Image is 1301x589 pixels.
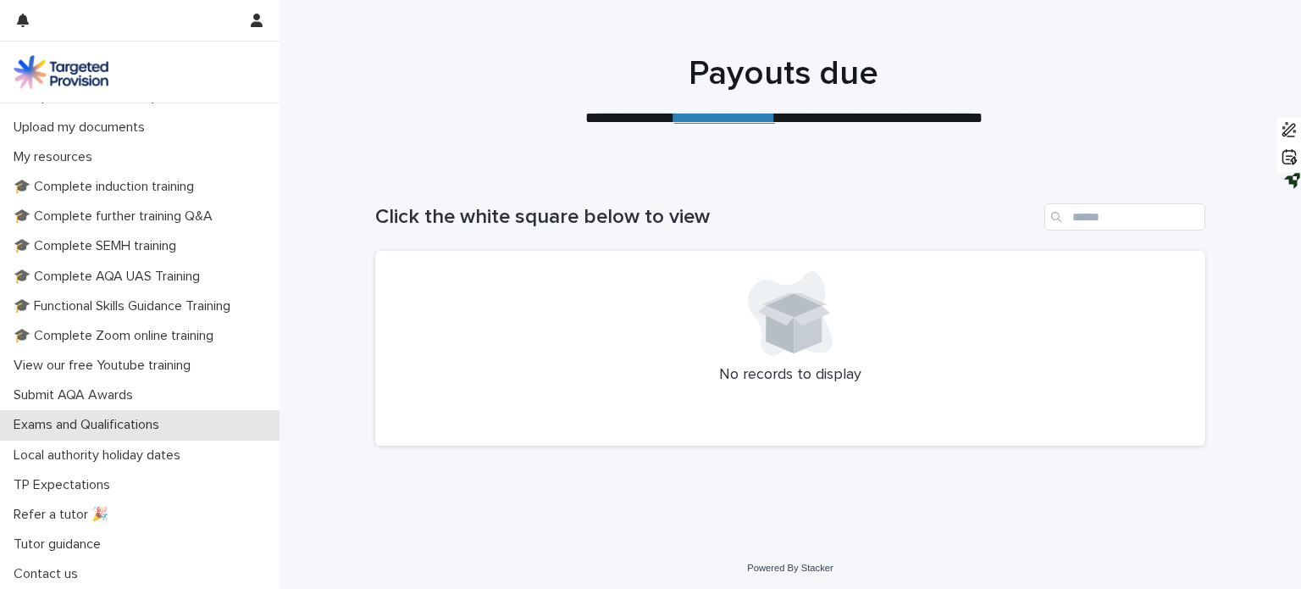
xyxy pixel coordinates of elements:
[396,366,1185,385] p: No records to display
[1044,203,1205,231] input: Search
[368,53,1199,94] h1: Payouts due
[747,563,833,573] a: Powered By Stacker
[7,536,114,553] p: Tutor guidance
[7,298,244,314] p: 🎓 Functional Skills Guidance Training
[7,358,204,374] p: View our free Youtube training
[7,417,173,433] p: Exams and Qualifications
[7,387,147,403] p: Submit AQA Awards
[7,208,226,225] p: 🎓 Complete further training Q&A
[7,119,158,136] p: Upload my documents
[7,566,91,582] p: Contact us
[14,55,108,89] img: M5nRWzHhSzIhMunXDL62
[7,328,227,344] p: 🎓 Complete Zoom online training
[7,179,208,195] p: 🎓 Complete induction training
[7,447,194,464] p: Local authority holiday dates
[7,238,190,254] p: 🎓 Complete SEMH training
[7,269,213,285] p: 🎓 Complete AQA UAS Training
[7,149,106,165] p: My resources
[7,507,122,523] p: Refer a tutor 🎉
[375,205,1038,230] h1: Click the white square below to view
[7,477,124,493] p: TP Expectations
